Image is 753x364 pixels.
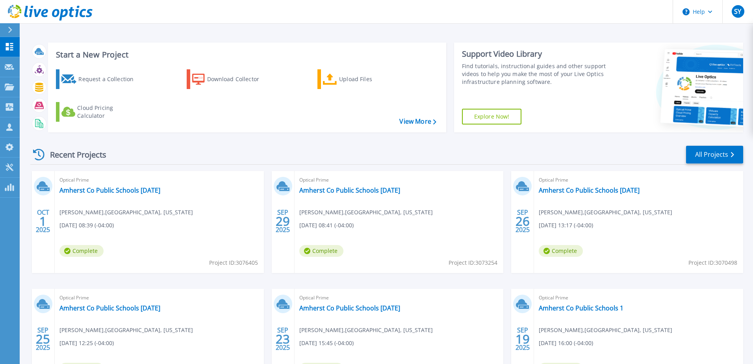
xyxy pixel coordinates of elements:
[516,336,530,342] span: 19
[539,176,738,184] span: Optical Prime
[299,221,354,230] span: [DATE] 08:41 (-04:00)
[299,339,354,347] span: [DATE] 15:45 (-04:00)
[339,71,402,87] div: Upload Files
[515,325,530,353] div: SEP 2025
[56,102,144,122] a: Cloud Pricing Calculator
[59,293,259,302] span: Optical Prime
[56,69,144,89] a: Request a Collection
[462,49,609,59] div: Support Video Library
[39,218,46,225] span: 1
[462,62,609,86] div: Find tutorials, instructional guides and other support videos to help you make the most of your L...
[299,176,499,184] span: Optical Prime
[187,69,274,89] a: Download Collector
[539,186,640,194] a: Amherst Co Public Schools [DATE]
[59,304,160,312] a: Amherst Co Public Schools [DATE]
[688,258,737,267] span: Project ID: 3070498
[207,71,270,87] div: Download Collector
[299,304,400,312] a: Amherst Co Public Schools [DATE]
[56,50,436,59] h3: Start a New Project
[462,109,522,124] a: Explore Now!
[78,71,141,87] div: Request a Collection
[59,208,193,217] span: [PERSON_NAME] , [GEOGRAPHIC_DATA], [US_STATE]
[59,186,160,194] a: Amherst Co Public Schools [DATE]
[539,293,738,302] span: Optical Prime
[35,325,50,353] div: SEP 2025
[276,218,290,225] span: 29
[35,207,50,236] div: OCT 2025
[59,339,114,347] span: [DATE] 12:25 (-04:00)
[209,258,258,267] span: Project ID: 3076405
[276,336,290,342] span: 23
[686,146,743,163] a: All Projects
[275,207,290,236] div: SEP 2025
[539,326,672,334] span: [PERSON_NAME] , [GEOGRAPHIC_DATA], [US_STATE]
[299,245,343,257] span: Complete
[299,208,433,217] span: [PERSON_NAME] , [GEOGRAPHIC_DATA], [US_STATE]
[59,221,114,230] span: [DATE] 08:39 (-04:00)
[36,336,50,342] span: 25
[516,218,530,225] span: 26
[59,176,259,184] span: Optical Prime
[299,326,433,334] span: [PERSON_NAME] , [GEOGRAPHIC_DATA], [US_STATE]
[734,8,741,15] span: SY
[317,69,405,89] a: Upload Files
[77,104,140,120] div: Cloud Pricing Calculator
[399,118,436,125] a: View More
[299,186,400,194] a: Amherst Co Public Schools [DATE]
[539,221,593,230] span: [DATE] 13:17 (-04:00)
[30,145,117,164] div: Recent Projects
[449,258,497,267] span: Project ID: 3073254
[539,304,623,312] a: Amherst Co Public Schools 1
[59,245,104,257] span: Complete
[59,326,193,334] span: [PERSON_NAME] , [GEOGRAPHIC_DATA], [US_STATE]
[539,339,593,347] span: [DATE] 16:00 (-04:00)
[539,245,583,257] span: Complete
[299,293,499,302] span: Optical Prime
[515,207,530,236] div: SEP 2025
[275,325,290,353] div: SEP 2025
[539,208,672,217] span: [PERSON_NAME] , [GEOGRAPHIC_DATA], [US_STATE]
